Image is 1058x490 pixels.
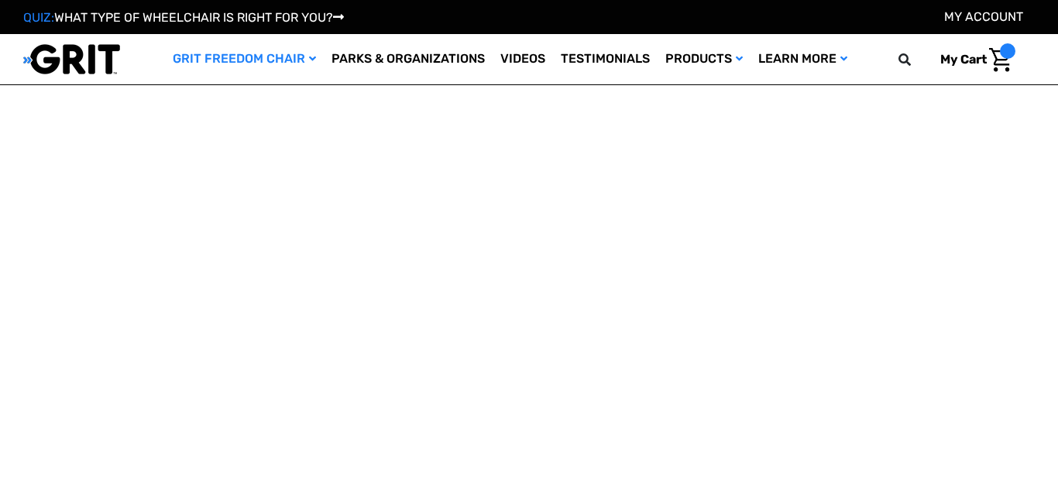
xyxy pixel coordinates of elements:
span: QUIZ: [23,10,54,25]
a: Cart with 0 items [929,43,1015,76]
img: GRIT All-Terrain Wheelchair and Mobility Equipment [23,43,120,75]
input: Search [905,43,929,76]
img: Cart [989,48,1012,72]
a: Account [944,9,1023,24]
a: Videos [493,34,553,84]
span: My Cart [940,52,987,67]
a: Products [658,34,751,84]
a: QUIZ:WHAT TYPE OF WHEELCHAIR IS RIGHT FOR YOU? [23,10,344,25]
a: Parks & Organizations [324,34,493,84]
a: Learn More [751,34,855,84]
a: Testimonials [553,34,658,84]
a: GRIT Freedom Chair [165,34,324,84]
